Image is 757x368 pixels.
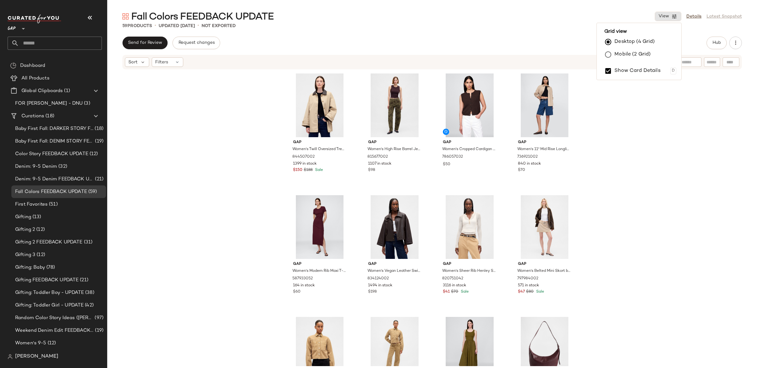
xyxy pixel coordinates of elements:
[63,87,70,95] span: (1)
[442,276,463,282] span: 820751042
[8,15,61,23] img: cfy_white_logo.C9jOOHJF.svg
[31,213,41,221] span: (13)
[15,340,46,347] span: Women's 9-5
[655,12,681,21] button: View
[122,24,127,28] span: 59
[93,125,103,132] span: (18)
[293,261,346,267] span: Gap
[368,167,375,173] span: $98
[122,13,129,20] img: svg%3e
[197,22,199,30] span: •
[518,289,525,295] span: $47
[443,283,466,289] span: 3116 in stock
[15,226,35,233] span: Gifting 2
[442,154,463,160] span: 786057032
[35,251,45,259] span: (12)
[517,276,538,282] span: 797984002
[15,327,94,334] span: Weekend Denim Edit FEEDBACK UPDATE
[15,100,83,107] span: FOR [PERSON_NAME] - DNU
[94,138,103,145] span: (19)
[10,62,16,69] img: svg%3e
[363,73,426,137] img: cn60117966.jpg
[15,251,35,259] span: Gifting 3
[93,314,103,322] span: (97)
[21,113,44,120] span: Curations
[686,13,701,20] a: Details
[442,147,496,152] span: Women's Cropped Cardigan Sweater Vest by Gap [PERSON_NAME] Size XL
[94,176,103,183] span: (21)
[451,289,458,295] span: $70
[131,11,274,23] span: Fall Colors FEEDBACK UPDATE
[712,40,721,45] span: Hub
[438,73,501,137] img: cn60088560.jpg
[155,22,156,30] span: •
[293,167,302,173] span: $150
[443,289,450,295] span: $41
[368,283,392,289] span: 1494 in stock
[83,100,90,107] span: (3)
[707,37,727,49] button: Hub
[293,289,301,295] span: $60
[178,40,214,45] span: Request changes
[517,147,571,152] span: Women's 11" Mid Rise Longline Denim Shorts by Gap Medium Indigo Size 25
[293,161,317,167] span: 1399 in stock
[15,150,88,158] span: Color Story FEEDBACK UPDATE
[368,161,391,167] span: 1107 in stock
[128,59,138,66] span: Sort
[367,154,388,160] span: 815677002
[87,188,97,196] span: (59)
[83,239,93,246] span: (31)
[45,264,55,271] span: (78)
[443,261,496,267] span: Gap
[15,302,84,309] span: Gifting: Toddler Girl - UPDATE
[367,276,389,282] span: 834124002
[8,21,16,33] span: GAP
[518,140,571,145] span: Gap
[513,73,576,137] img: cn57638198.jpg
[288,73,351,137] img: cn60477539.jpg
[518,283,539,289] span: 571 in stock
[20,62,45,69] span: Dashboard
[35,226,45,233] span: (12)
[46,340,56,347] span: (12)
[513,195,576,259] img: cn59930233.jpg
[57,163,67,170] span: (32)
[15,125,93,132] span: Baby First Fall: DARKER STORY FEEDBACK UPDATE
[363,195,426,259] img: cn60066142.jpg
[15,201,48,208] span: First Favorites
[21,87,63,95] span: Global Clipboards
[614,62,660,80] label: Show Card Details
[94,327,103,334] span: (19)
[442,268,496,274] span: Women's Sheer Rib Henley Sweater by Gap Chino Pant Beige Size XS
[438,195,501,259] img: cn59972889.jpg
[128,40,162,45] span: Send for Review
[84,302,94,309] span: (42)
[367,147,421,152] span: Women's High Rise Barrel Jeans by Gap [PERSON_NAME] Floral Size 28
[518,161,541,167] span: 840 in stock
[293,283,315,289] span: 164 in stock
[288,195,351,259] img: cn59668292.jpg
[304,167,313,173] span: $188
[368,140,421,145] span: Gap
[15,138,94,145] span: Baby First Fall: DENIM STORY FEEDBACK UPDATE
[658,14,669,19] span: View
[614,36,655,48] label: Desktop (4 Grid)
[535,290,544,294] span: Sale
[159,23,195,29] p: updated [DATE]
[15,289,84,296] span: Gifting: Toddler Boy - UPDATE
[173,37,220,49] button: Request changes
[602,28,676,36] span: Grid view
[670,67,676,74] div: D
[517,154,538,160] span: 736921002
[122,37,167,49] button: Send for Review
[292,268,346,274] span: Women's Modern Rib Maxi T-Shirt Dress by Gap Tuscan Red Size XS
[367,268,421,274] span: Women's Vegan Leather Swing Jacket by Gap [PERSON_NAME] Size XS/S
[15,277,79,284] span: Gifting FEEDBACK UPDATE
[292,154,315,160] span: 844507002
[202,23,236,29] p: Not Exported
[155,59,168,66] span: Filters
[15,314,93,322] span: Random Color Story Ideas ([PERSON_NAME])
[84,289,94,296] span: (38)
[518,167,525,173] span: $70
[314,168,323,172] span: Sale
